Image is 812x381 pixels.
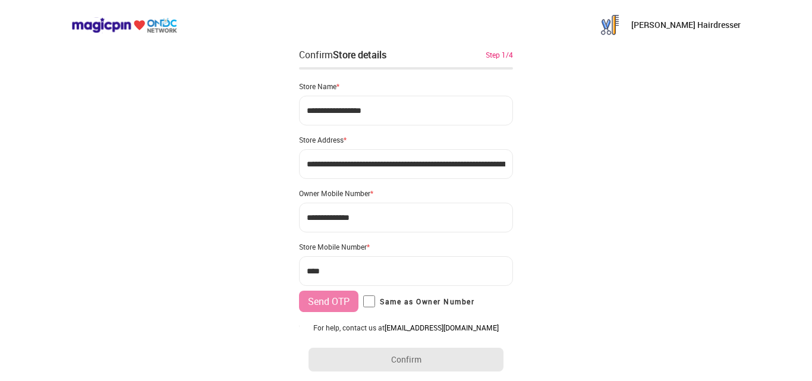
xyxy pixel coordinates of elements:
[71,17,177,33] img: ondc-logo-new-small.8a59708e.svg
[299,81,513,91] div: Store Name
[299,291,358,312] button: Send OTP
[363,295,375,307] input: Same as Owner Number
[363,295,474,307] label: Same as Owner Number
[299,188,513,198] div: Owner Mobile Number
[299,48,386,62] div: Confirm
[299,242,513,251] div: Store Mobile Number
[309,323,503,332] div: For help, contact us at
[309,348,503,371] button: Confirm
[299,135,513,144] div: Store Address
[486,49,513,60] div: Step 1/4
[385,323,499,332] a: [EMAIL_ADDRESS][DOMAIN_NAME]
[333,48,386,61] div: Store details
[598,13,622,37] img: AeVo1_8rFswm1jCvrNF3t4hp6yhCnOCFhxw4XZN-NbeLdRsL0VA5rnYylAVxknw8jkDdUb3PsUmHyPJpe1vNHMWObwav
[631,19,741,31] p: [PERSON_NAME] Hairdresser
[299,322,513,331] div: Owner E-mail ID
